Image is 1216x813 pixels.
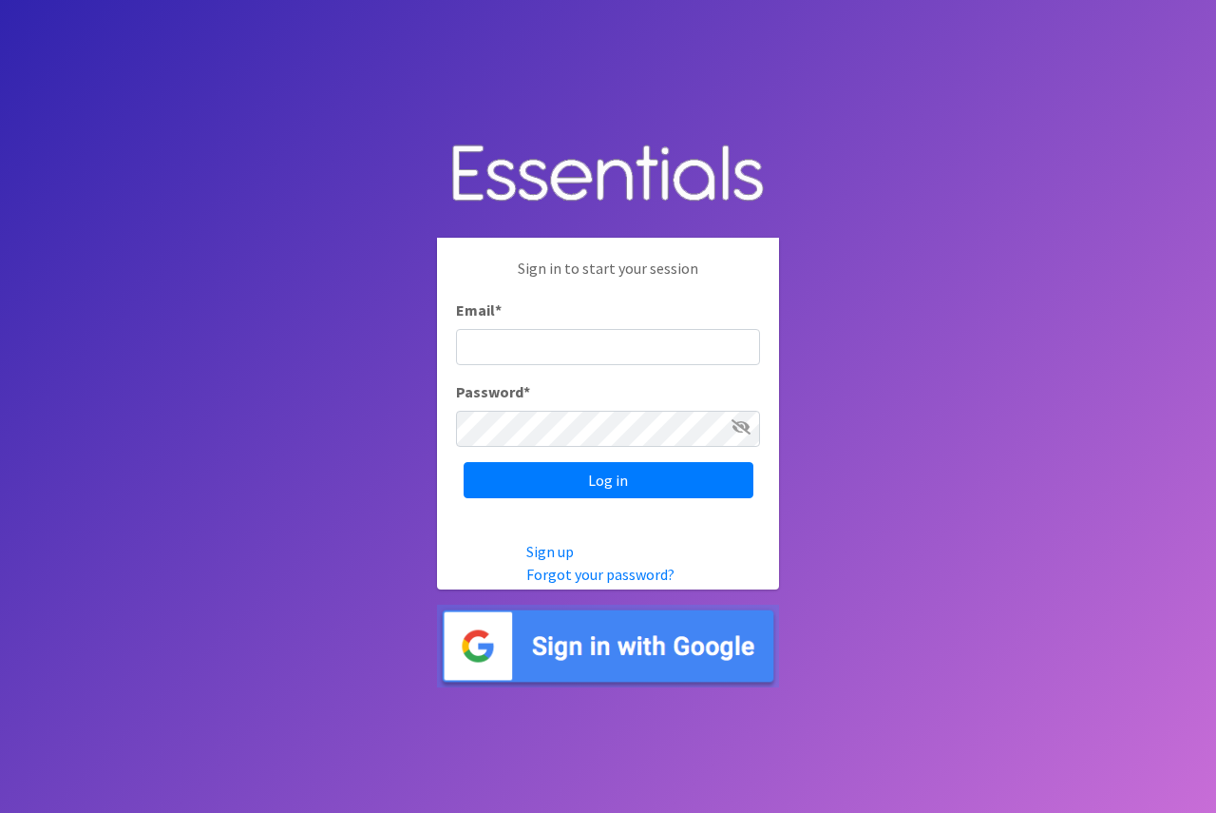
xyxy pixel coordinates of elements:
[523,382,530,401] abbr: required
[456,380,530,403] label: Password
[456,257,760,299] p: Sign in to start your session
[526,542,574,561] a: Sign up
[437,126,779,223] img: Human Essentials
[456,299,502,321] label: Email
[526,565,674,584] a: Forgot your password?
[437,605,779,687] img: Sign in with Google
[464,462,753,498] input: Log in
[495,300,502,319] abbr: required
